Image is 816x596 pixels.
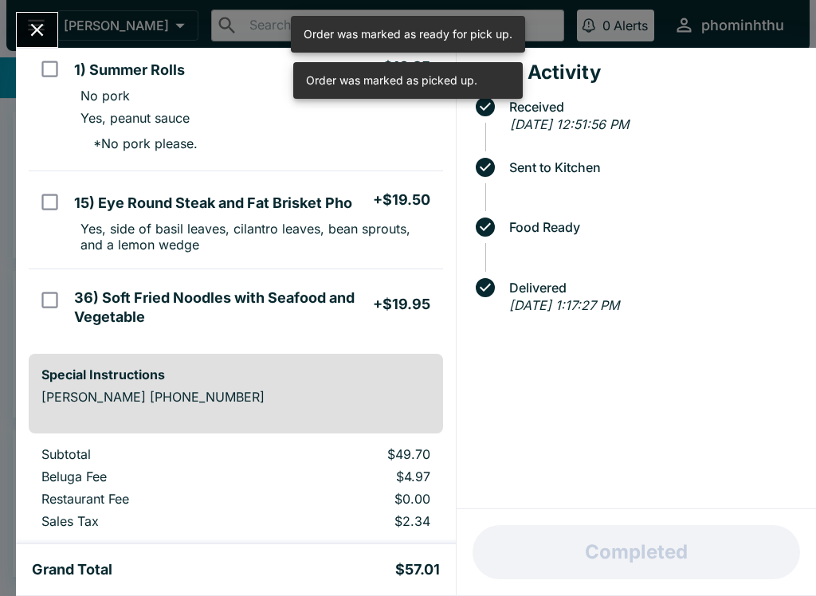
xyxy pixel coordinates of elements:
h6: Special Instructions [41,367,430,382]
h4: Order Activity [469,61,803,84]
p: Yes, peanut sauce [80,110,190,126]
p: $4.97 [275,469,430,484]
div: Order was marked as picked up. [306,67,477,94]
p: [PERSON_NAME] [PHONE_NUMBER] [41,389,430,405]
p: Yes, side of basil leaves, cilantro leaves, bean sprouts, and a lemon wedge [80,221,430,253]
p: Beluga Fee [41,469,249,484]
span: Sent to Kitchen [501,160,803,174]
table: orders table [29,446,443,535]
h5: + $19.95 [373,295,430,314]
em: [DATE] 1:17:27 PM [509,297,619,313]
button: Close [17,13,57,47]
p: * No pork please. [80,135,198,151]
em: [DATE] 12:51:56 PM [510,116,629,132]
p: $2.34 [275,513,430,529]
span: Food Ready [501,220,803,234]
span: Received [501,100,803,114]
h5: $57.01 [395,560,440,579]
p: Sales Tax [41,513,249,529]
h5: 36) Soft Fried Noodles with Seafood and Vegetable [74,288,372,327]
span: Delivered [501,280,803,295]
p: Subtotal [41,446,249,462]
div: Order was marked as ready for pick up. [304,21,512,48]
h5: 1) Summer Rolls [74,61,185,80]
h5: + $19.50 [373,190,430,210]
p: $49.70 [275,446,430,462]
p: $0.00 [275,491,430,507]
p: No pork [80,88,130,104]
p: Restaurant Fee [41,491,249,507]
h5: Grand Total [32,560,112,579]
h5: 15) Eye Round Steak and Fat Brisket Pho [74,194,352,213]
